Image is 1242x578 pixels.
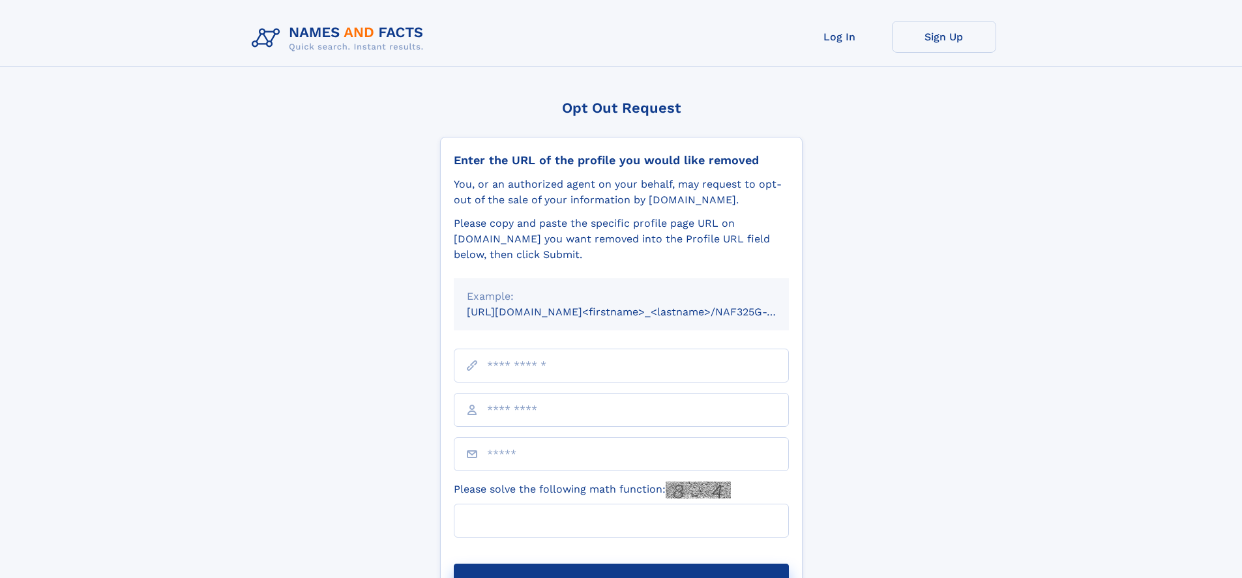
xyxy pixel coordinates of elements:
[246,21,434,56] img: Logo Names and Facts
[467,306,814,318] small: [URL][DOMAIN_NAME]<firstname>_<lastname>/NAF325G-xxxxxxxx
[892,21,996,53] a: Sign Up
[440,100,803,116] div: Opt Out Request
[788,21,892,53] a: Log In
[454,216,789,263] div: Please copy and paste the specific profile page URL on [DOMAIN_NAME] you want removed into the Pr...
[467,289,776,304] div: Example:
[454,153,789,167] div: Enter the URL of the profile you would like removed
[454,177,789,208] div: You, or an authorized agent on your behalf, may request to opt-out of the sale of your informatio...
[454,482,731,499] label: Please solve the following math function:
